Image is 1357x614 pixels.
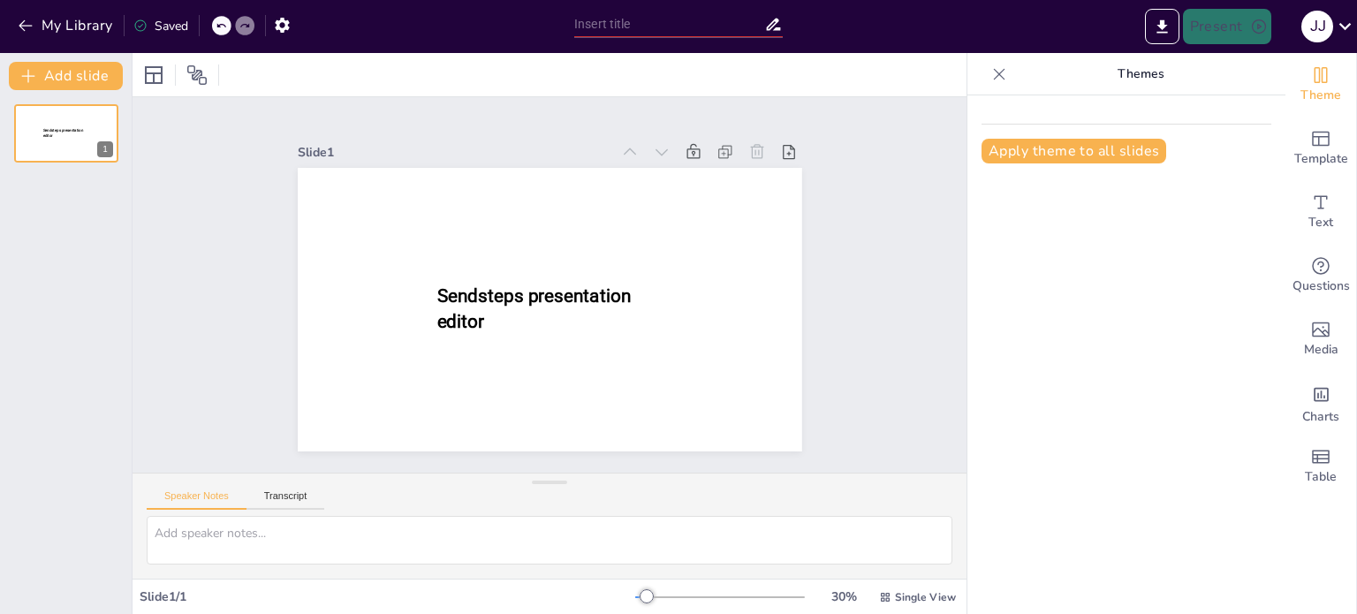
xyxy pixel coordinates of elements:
[1145,9,1179,44] button: Export to PowerPoint
[186,64,208,86] span: Position
[982,139,1166,163] button: Apply theme to all slides
[1301,9,1333,44] button: j j
[97,141,113,157] div: 1
[1305,467,1337,487] span: Table
[9,62,123,90] button: Add slide
[1294,149,1348,169] span: Template
[1285,244,1356,307] div: Get real-time input from your audience
[133,18,188,34] div: Saved
[298,144,611,161] div: Slide 1
[1301,11,1333,42] div: j j
[574,11,764,37] input: Insert title
[147,490,246,510] button: Speaker Notes
[1293,277,1350,296] span: Questions
[14,104,118,163] div: Sendsteps presentation editor1
[13,11,120,40] button: My Library
[140,61,168,89] div: Layout
[1300,86,1341,105] span: Theme
[1285,371,1356,435] div: Add charts and graphs
[1285,307,1356,371] div: Add images, graphics, shapes or video
[1304,340,1338,360] span: Media
[1285,53,1356,117] div: Change the overall theme
[1285,180,1356,244] div: Add text boxes
[823,588,865,605] div: 30 %
[1183,9,1271,44] button: Present
[1285,117,1356,180] div: Add ready made slides
[1302,407,1339,427] span: Charts
[246,490,325,510] button: Transcript
[43,128,83,138] span: Sendsteps presentation editor
[1285,435,1356,498] div: Add a table
[895,590,956,604] span: Single View
[436,285,630,332] span: Sendsteps presentation editor
[140,588,635,605] div: Slide 1 / 1
[1308,213,1333,232] span: Text
[1013,53,1268,95] p: Themes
